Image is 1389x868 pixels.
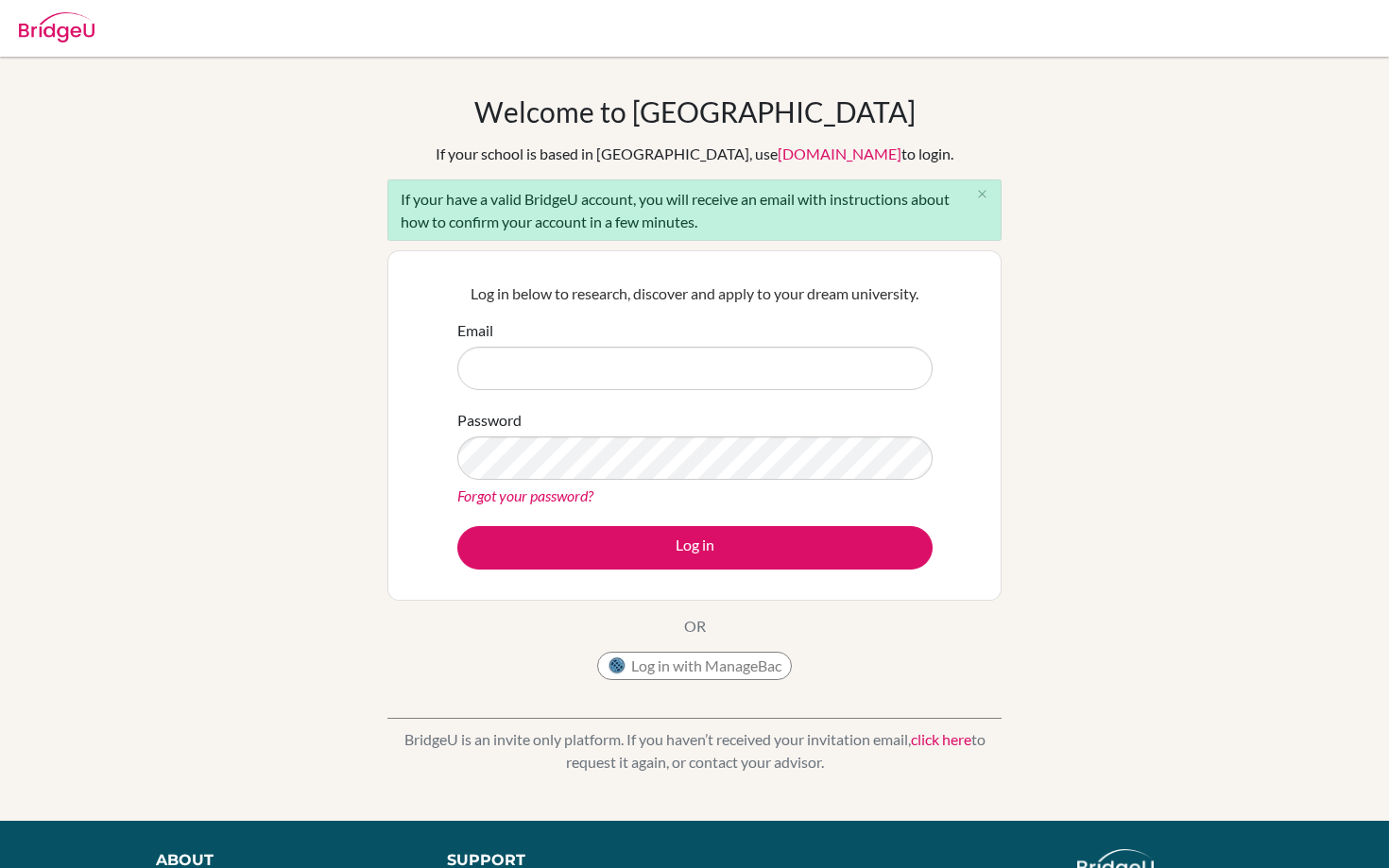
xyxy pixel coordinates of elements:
[457,486,593,504] a: Forgot your password?
[387,179,1002,241] div: If your have a valid BridgeU account, you will receive an email with instructions about how to co...
[474,94,916,128] h1: Welcome to [GEOGRAPHIC_DATA]
[597,652,792,680] button: Log in with ManageBac
[457,319,493,342] label: Email
[684,615,706,638] p: OR
[778,145,901,162] a: [DOMAIN_NAME]
[975,187,989,201] i: close
[457,526,933,570] button: Log in
[387,728,1002,774] p: BridgeU is an invite only platform. If you haven’t received your invitation email, to request it ...
[457,282,933,305] p: Log in below to research, discover and apply to your dream university.
[963,180,1001,209] button: Close
[436,143,953,165] div: If your school is based in [GEOGRAPHIC_DATA], use to login.
[457,409,522,432] label: Password
[19,12,94,43] img: Bridge-U
[911,730,971,748] a: click here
